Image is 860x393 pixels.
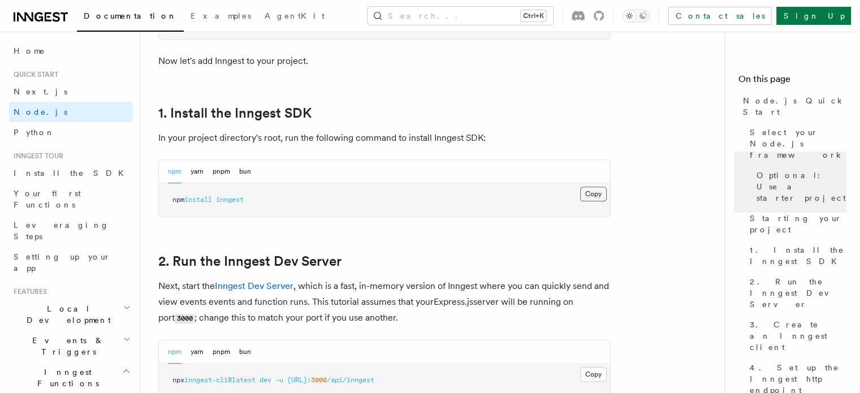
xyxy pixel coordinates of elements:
span: Features [9,287,47,296]
a: Documentation [77,3,184,32]
a: Home [9,41,133,61]
button: Local Development [9,299,133,330]
a: Starting your project [745,208,846,240]
span: Node.js [14,107,67,116]
span: -u [275,376,283,384]
button: yarn [191,160,204,183]
span: Inngest tour [9,152,63,161]
a: Inngest Dev Server [215,280,293,291]
span: install [184,196,212,204]
span: Leveraging Steps [14,221,109,241]
a: Examples [184,3,258,31]
p: In your project directory's root, run the following command to install Inngest SDK: [158,130,611,146]
a: Your first Functions [9,183,133,215]
span: Python [14,128,55,137]
a: Optional: Use a starter project [752,165,846,208]
button: bun [239,340,251,364]
code: 3000 [175,314,195,323]
a: 1. Install the Inngest SDK [158,105,312,121]
span: Examples [191,11,251,20]
a: AgentKit [258,3,331,31]
span: inngest [216,196,244,204]
span: Install the SDK [14,169,131,178]
a: Python [9,122,133,142]
a: 2. Run the Inngest Dev Server [158,253,342,269]
span: Home [14,45,45,57]
h4: On this page [738,72,846,90]
span: Starting your project [750,213,846,235]
a: 1. Install the Inngest SDK [745,240,846,271]
button: Search...Ctrl+K [368,7,553,25]
span: 3000 [311,376,327,384]
span: Node.js Quick Start [743,95,846,118]
span: Local Development [9,303,123,326]
button: pnpm [213,340,230,364]
span: AgentKit [265,11,325,20]
button: yarn [191,340,204,364]
button: pnpm [213,160,230,183]
button: Copy [580,187,607,201]
button: npm [168,160,181,183]
span: Optional: Use a starter project [757,170,846,204]
button: Copy [580,367,607,382]
span: Setting up your app [14,252,111,273]
button: Events & Triggers [9,330,133,362]
span: inngest-cli@latest [184,376,256,384]
kbd: Ctrl+K [521,10,546,21]
span: Events & Triggers [9,335,123,357]
p: Next, start the , which is a fast, in-memory version of Inngest where you can quickly send and vi... [158,278,611,326]
span: npm [172,196,184,204]
span: Quick start [9,70,58,79]
a: Node.js [9,102,133,122]
a: 2. Run the Inngest Dev Server [745,271,846,314]
a: Select your Node.js framework [745,122,846,165]
p: Now let's add Inngest to your project. [158,53,611,69]
span: Select your Node.js framework [750,127,846,161]
span: 3. Create an Inngest client [750,319,846,353]
span: Inngest Functions [9,366,122,389]
button: npm [168,340,181,364]
button: bun [239,160,251,183]
span: [URL]: [287,376,311,384]
a: Contact sales [668,7,772,25]
span: dev [260,376,271,384]
a: Setting up your app [9,247,133,278]
span: npx [172,376,184,384]
a: Leveraging Steps [9,215,133,247]
span: 1. Install the Inngest SDK [750,244,846,267]
a: 3. Create an Inngest client [745,314,846,357]
a: Install the SDK [9,163,133,183]
a: Node.js Quick Start [738,90,846,122]
a: Next.js [9,81,133,102]
span: Your first Functions [14,189,81,209]
span: /api/inngest [327,376,374,384]
a: Sign Up [776,7,851,25]
span: Documentation [84,11,177,20]
span: Next.js [14,87,67,96]
span: 2. Run the Inngest Dev Server [750,276,846,310]
button: Toggle dark mode [623,9,650,23]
